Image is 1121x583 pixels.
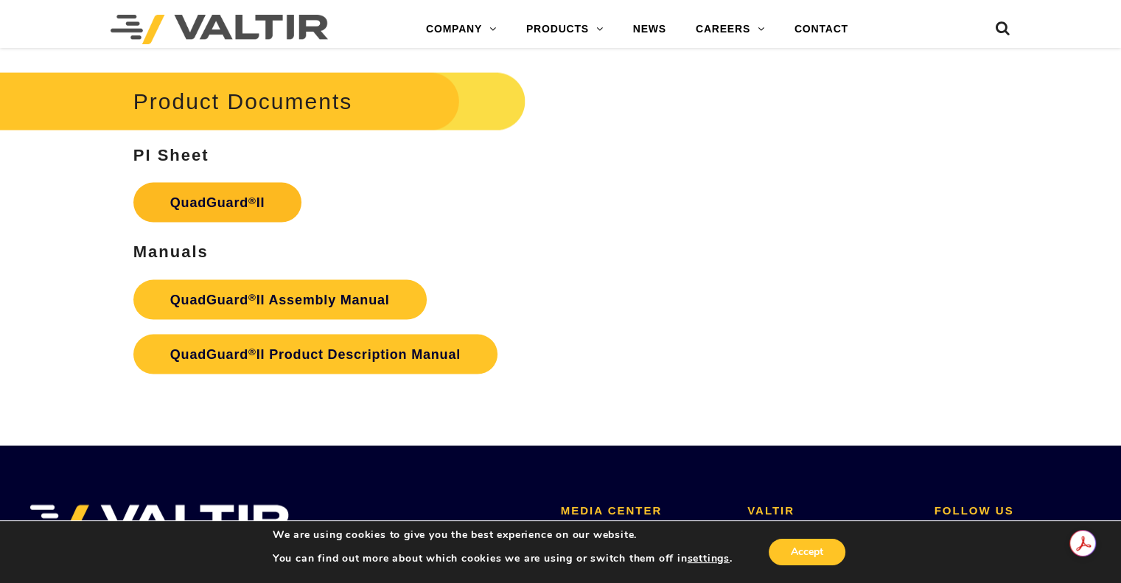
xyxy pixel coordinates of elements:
[170,347,461,362] strong: QuadGuard II Product Description Manual
[681,15,780,44] a: CAREERS
[133,335,497,374] a: QuadGuard®II Product Description Manual
[935,505,1099,517] h2: FOLLOW US
[248,346,256,357] sup: ®
[511,15,618,44] a: PRODUCTS
[248,195,256,206] sup: ®
[133,242,209,261] strong: Manuals
[273,528,733,542] p: We are using cookies to give you the best experience on our website.
[22,505,290,542] img: VALTIR
[747,505,912,517] h2: VALTIR
[780,15,863,44] a: CONTACT
[561,505,725,517] h2: MEDIA CENTER
[111,15,328,44] img: Valtir
[687,552,729,565] button: settings
[769,539,845,565] button: Accept
[411,15,511,44] a: COMPANY
[170,293,390,307] strong: QuadGuard II Assembly Manual
[133,146,209,164] strong: PI Sheet
[273,552,733,565] p: You can find out more about which cookies we are using or switch them off in .
[248,292,256,303] sup: ®
[618,15,681,44] a: NEWS
[133,183,302,223] a: QuadGuard®II
[133,280,427,320] a: QuadGuard®II Assembly Manual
